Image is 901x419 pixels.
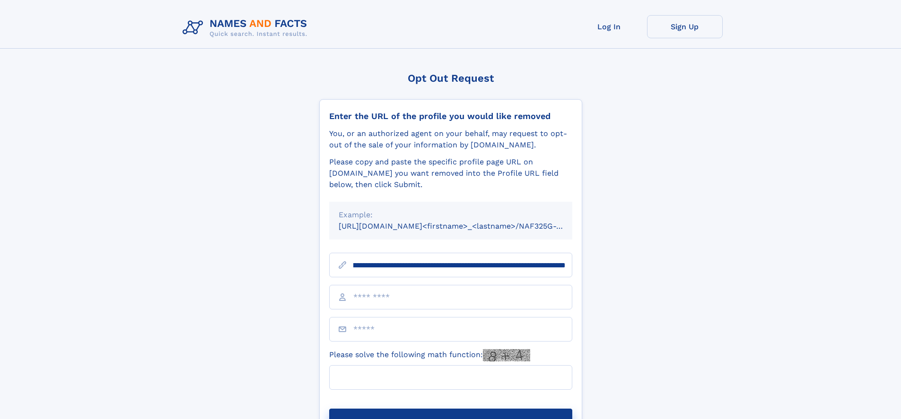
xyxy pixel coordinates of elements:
[339,209,563,221] div: Example:
[329,349,530,361] label: Please solve the following math function:
[647,15,723,38] a: Sign Up
[329,111,572,121] div: Enter the URL of the profile you would like removed
[329,128,572,151] div: You, or an authorized agent on your behalf, may request to opt-out of the sale of your informatio...
[319,72,582,84] div: Opt Out Request
[571,15,647,38] a: Log In
[179,15,315,41] img: Logo Names and Facts
[329,156,572,190] div: Please copy and paste the specific profile page URL on [DOMAIN_NAME] you want removed into the Pr...
[339,222,590,231] small: [URL][DOMAIN_NAME]<firstname>_<lastname>/NAF325G-xxxxxxxx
